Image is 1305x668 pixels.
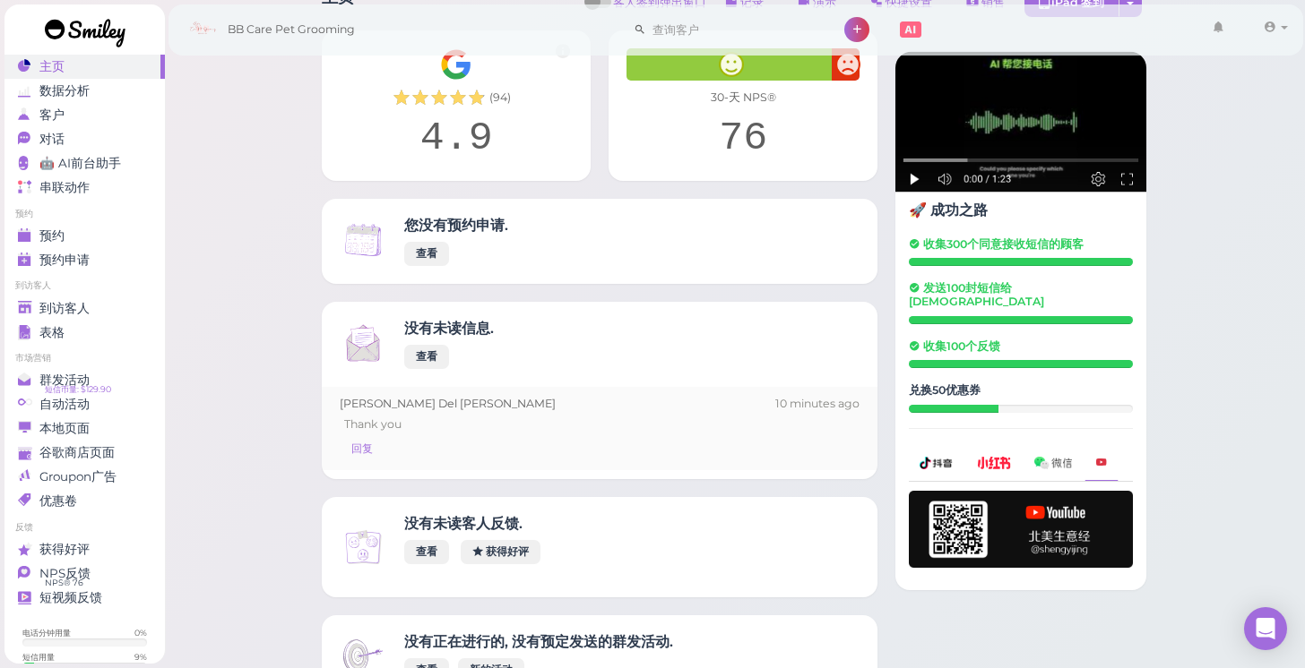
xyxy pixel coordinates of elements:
[4,537,165,561] a: 获得好评
[4,279,165,292] li: 到访客人
[134,627,147,638] div: 0 %
[404,540,449,564] a: 查看
[909,201,1133,218] h4: 🚀 成功之路
[39,107,65,123] span: 客户
[4,561,165,586] a: NPS反馈 NPS® 76
[22,651,55,663] div: 短信用量
[4,489,165,513] a: 优惠卷
[4,224,165,248] a: 预约
[39,83,90,98] span: 数据分析
[39,156,121,171] span: 🤖 AI前台助手
[340,320,386,366] img: Inbox
[4,586,165,610] a: 短视频反馈
[340,217,386,263] img: Inbox
[39,542,90,557] span: 获得好评
[404,217,508,234] h4: 您没有预约申请.
[45,382,111,397] span: 短信币量: $129.90
[4,416,165,441] a: 本地页面
[39,590,102,605] span: 短视频反馈
[340,412,860,437] div: Thank you
[39,469,117,484] span: Groupon广告
[39,445,115,460] span: 谷歌商店页面
[404,515,540,532] h4: 没有未读客人反馈.
[920,457,954,469] img: douyin-2727e60b7b0d5d1bbe969c21619e8014.png
[404,633,673,650] h4: 没有正在进行的, 没有预定发送的群发活动.
[340,524,386,570] img: Inbox
[4,465,165,489] a: Groupon广告
[39,397,90,412] span: 自动活动
[440,48,472,81] img: Google__G__Logo-edd0e34f60d7ca4a2f4ece79cff21ae3.svg
[977,457,1011,468] img: xhs-786d23addd57f6a2be217d5a65f4ab6b.png
[4,296,165,321] a: 到访客人
[4,208,165,220] li: 预约
[909,338,1133,352] h5: 收集100个反馈
[39,493,77,509] span: 优惠卷
[39,325,65,340] span: 表格
[909,383,1133,397] h5: 兑换50优惠券
[909,236,1133,250] h5: 收集300个同意接收短信的顾客
[39,373,90,388] span: 群发活动
[39,301,90,316] span: 到访客人
[775,396,860,412] div: 10/08 01:08pm
[39,253,90,268] span: 预约申请
[39,59,65,74] span: 主页
[4,127,165,151] a: 对话
[39,132,65,147] span: 对话
[4,103,165,127] a: 客户
[4,55,165,79] a: 主页
[646,15,820,44] input: 查询客户
[39,180,90,195] span: 串联动作
[1034,457,1072,468] img: wechat-a99521bb4f7854bbf8f190d1356e2cdb.png
[4,321,165,345] a: 表格
[404,345,449,369] a: 查看
[1244,607,1287,650] div: Open Intercom Messenger
[4,521,165,534] li: 反馈
[895,52,1146,193] img: AI receptionist
[39,421,90,436] span: 本地页面
[4,441,165,465] a: 谷歌商店页面
[340,396,860,412] div: [PERSON_NAME] Del [PERSON_NAME]
[404,320,494,337] h4: 没有未读信息.
[627,90,860,106] div: 30-天 NPS®
[4,151,165,176] a: 🤖 AI前台助手
[4,368,165,392] a: 群发活动 短信币量: $129.90
[909,491,1133,568] img: youtube-h-92280983ece59b2848f85fc261e8ffad.png
[404,242,449,266] a: 查看
[909,281,1133,308] h5: 发送100封短信给[DEMOGRAPHIC_DATA]
[909,404,998,412] div: 20
[4,176,165,200] a: 串联动作
[45,576,83,590] span: NPS® 76
[340,115,573,163] div: 4.9
[39,566,91,581] span: NPS反馈
[489,90,511,106] span: ( 94 )
[461,540,540,564] a: 获得好评
[4,248,165,272] a: 预约申请
[4,392,165,416] a: 自动活动
[4,352,165,364] li: 市场营销
[228,4,355,55] span: BB Care Pet Grooming
[39,228,65,244] span: 预约
[22,627,71,638] div: 电话分钟用量
[4,79,165,103] a: 数据分析
[134,651,147,663] div: 9 %
[627,115,860,163] div: 76
[340,437,385,461] a: 回复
